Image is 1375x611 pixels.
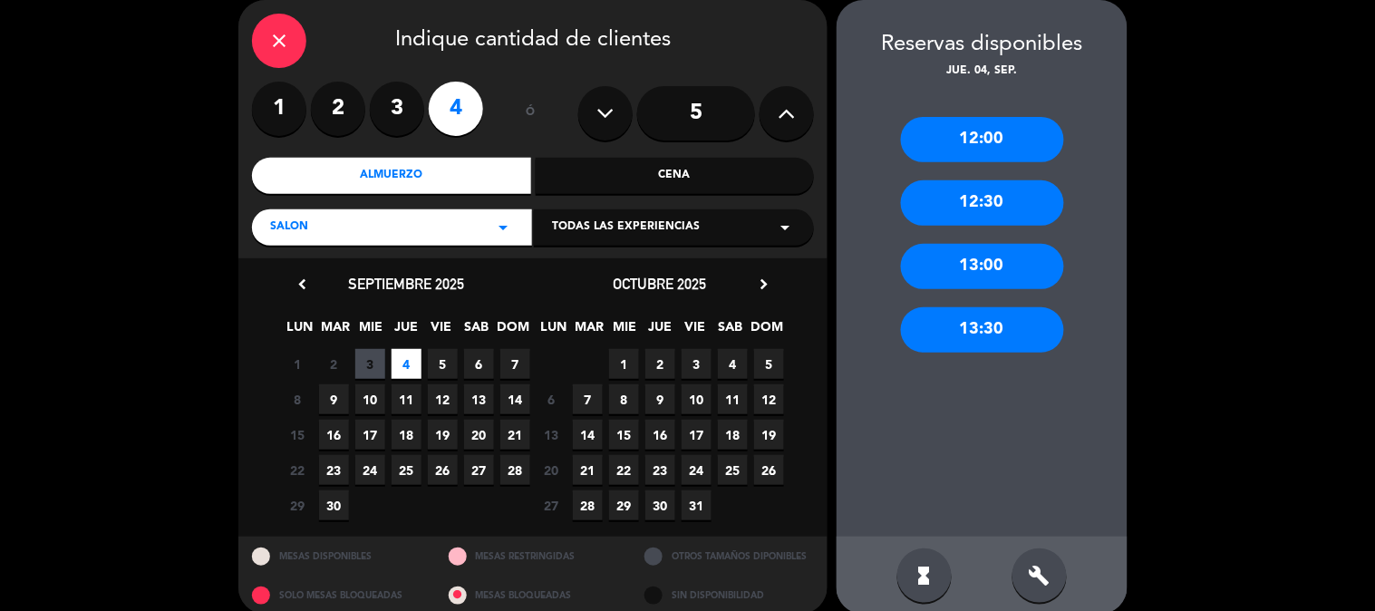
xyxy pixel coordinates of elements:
span: 9 [319,384,349,414]
span: SALON [270,218,308,237]
span: 22 [283,455,313,485]
i: build [1029,565,1051,587]
span: 3 [682,349,712,379]
span: 28 [500,455,530,485]
span: 1 [609,349,639,379]
span: 26 [754,455,784,485]
span: DOM [498,316,528,346]
span: 16 [645,420,675,450]
span: VIE [681,316,711,346]
span: 9 [645,384,675,414]
span: 7 [573,384,603,414]
span: 8 [609,384,639,414]
span: 31 [682,490,712,520]
span: 13 [464,384,494,414]
span: 5 [428,349,458,379]
span: JUE [392,316,421,346]
span: 12 [428,384,458,414]
div: jue. 04, sep. [837,63,1128,81]
span: 10 [682,384,712,414]
span: MAR [575,316,605,346]
span: 2 [645,349,675,379]
span: 25 [392,455,421,485]
span: 19 [754,420,784,450]
span: LUN [539,316,569,346]
span: 27 [537,490,566,520]
span: 15 [609,420,639,450]
span: 30 [645,490,675,520]
label: 2 [311,82,365,136]
span: DOM [751,316,781,346]
span: 29 [283,490,313,520]
div: Almuerzo [252,158,531,194]
span: MAR [321,316,351,346]
span: 17 [682,420,712,450]
span: 23 [319,455,349,485]
div: MESAS DISPONIBLES [238,537,435,576]
span: 15 [283,420,313,450]
i: hourglass_full [914,565,935,587]
span: 24 [355,455,385,485]
span: 7 [500,349,530,379]
div: 13:00 [901,244,1064,289]
div: Indique cantidad de clientes [252,14,814,68]
span: 4 [392,349,421,379]
i: close [268,30,290,52]
span: 1 [283,349,313,379]
span: 5 [754,349,784,379]
label: 3 [370,82,424,136]
span: 20 [464,420,494,450]
span: octubre 2025 [614,275,707,293]
span: 21 [573,455,603,485]
span: 6 [537,384,566,414]
span: 4 [718,349,748,379]
span: 18 [718,420,748,450]
div: ó [501,82,560,145]
span: 6 [464,349,494,379]
span: 11 [392,384,421,414]
label: 4 [429,82,483,136]
div: MESAS RESTRINGIDAS [435,537,632,576]
span: 23 [645,455,675,485]
span: 29 [609,490,639,520]
span: Todas las experiencias [552,218,700,237]
span: 30 [319,490,349,520]
i: arrow_drop_down [774,217,796,238]
span: 19 [428,420,458,450]
span: 2 [319,349,349,379]
i: arrow_drop_down [492,217,514,238]
span: 21 [500,420,530,450]
span: 20 [537,455,566,485]
div: Reservas disponibles [837,27,1128,63]
span: 10 [355,384,385,414]
span: 12 [754,384,784,414]
span: 26 [428,455,458,485]
span: LUN [286,316,315,346]
div: Cena [536,158,815,194]
span: 22 [609,455,639,485]
i: chevron_left [293,275,312,294]
span: 18 [392,420,421,450]
span: SAB [716,316,746,346]
span: SAB [462,316,492,346]
span: MIE [610,316,640,346]
span: 28 [573,490,603,520]
label: 1 [252,82,306,136]
span: VIE [427,316,457,346]
span: 27 [464,455,494,485]
span: 25 [718,455,748,485]
span: MIE [356,316,386,346]
div: 12:30 [901,180,1064,226]
div: 13:30 [901,307,1064,353]
span: 11 [718,384,748,414]
span: 16 [319,420,349,450]
span: septiembre 2025 [348,275,464,293]
span: 14 [573,420,603,450]
span: 8 [283,384,313,414]
span: JUE [645,316,675,346]
div: OTROS TAMAÑOS DIPONIBLES [631,537,828,576]
span: 17 [355,420,385,450]
i: chevron_right [754,275,773,294]
span: 14 [500,384,530,414]
span: 24 [682,455,712,485]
